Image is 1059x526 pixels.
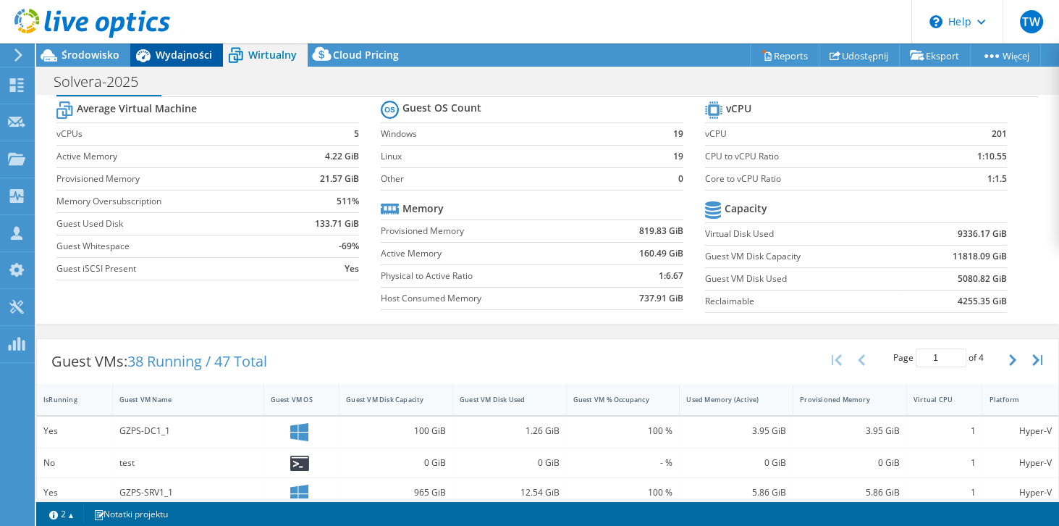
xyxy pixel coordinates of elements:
[460,395,542,404] div: Guest VM Disk Used
[958,294,1007,309] b: 4255.35 GiB
[320,172,359,186] b: 21.57 GiB
[56,262,287,276] label: Guest iSCSI Present
[381,269,595,283] label: Physical to Active Ratio
[354,127,359,141] b: 5
[686,455,786,471] div: 0 GiB
[315,217,359,231] b: 133.71 GiB
[402,201,444,216] b: Memory
[705,127,928,141] label: vCPU
[248,48,297,62] span: Wirtualny
[402,101,481,115] b: Guest OS Count
[705,149,928,164] label: CPU to vCPU Ratio
[119,423,257,439] div: GZPS-DC1_1
[460,485,560,501] div: 12.54 GiB
[83,505,178,523] a: Notatki projektu
[381,127,655,141] label: Windows
[1020,10,1043,33] span: TW
[39,505,84,523] a: 2
[333,48,399,62] span: Cloud Pricing
[819,44,900,67] a: Udostępnij
[43,423,106,439] div: Yes
[325,149,359,164] b: 4.22 GiB
[339,239,359,254] b: -69%
[705,272,903,286] label: Guest VM Disk Used
[659,269,683,283] b: 1:6.67
[705,172,928,186] label: Core to vCPU Ratio
[750,44,819,67] a: Reports
[800,485,900,501] div: 5.86 GiB
[56,172,287,186] label: Provisioned Memory
[800,395,882,404] div: Provisioned Memory
[800,455,900,471] div: 0 GiB
[127,351,267,371] span: 38 Running / 47 Total
[47,74,161,90] h1: Solvera-2025
[914,485,976,501] div: 1
[800,423,900,439] div: 3.95 GiB
[958,272,1007,286] b: 5080.82 GiB
[346,395,429,404] div: Guest VM Disk Capacity
[119,455,257,471] div: test
[37,339,282,384] div: Guest VMs:
[914,455,976,471] div: 1
[460,423,560,439] div: 1.26 GiB
[958,227,1007,241] b: 9336.17 GiB
[381,172,655,186] label: Other
[381,246,595,261] label: Active Memory
[725,201,767,216] b: Capacity
[686,423,786,439] div: 3.95 GiB
[989,485,1052,501] div: Hyper-V
[573,395,656,404] div: Guest VM % Occupancy
[639,246,683,261] b: 160.49 GiB
[381,291,595,306] label: Host Consumed Memory
[914,395,958,404] div: Virtual CPU
[43,455,106,471] div: No
[43,485,106,501] div: Yes
[337,194,359,209] b: 511%
[992,127,1007,141] b: 201
[989,395,1034,404] div: Platform
[705,227,903,241] label: Virtual Disk Used
[989,423,1052,439] div: Hyper-V
[56,239,287,254] label: Guest Whitespace
[56,127,287,141] label: vCPUs
[56,194,287,209] label: Memory Oversubscription
[893,348,984,367] span: Page of
[726,101,751,116] b: vCPU
[916,348,966,367] input: jump to page
[639,291,683,306] b: 737.91 GiB
[573,455,673,471] div: - %
[987,172,1007,186] b: 1:1.5
[686,485,786,501] div: 5.86 GiB
[156,48,212,62] span: Wydajności
[62,48,119,62] span: Środowisko
[953,249,1007,264] b: 11818.09 GiB
[573,423,673,439] div: 100 %
[573,485,673,501] div: 100 %
[673,127,683,141] b: 19
[77,101,197,116] b: Average Virtual Machine
[271,395,316,404] div: Guest VM OS
[705,249,903,264] label: Guest VM Disk Capacity
[977,149,1007,164] b: 1:10.55
[989,455,1052,471] div: Hyper-V
[381,224,595,238] label: Provisioned Memory
[639,224,683,238] b: 819.83 GiB
[929,15,942,28] svg: \n
[56,217,287,231] label: Guest Used Disk
[119,485,257,501] div: GZPS-SRV1_1
[345,262,359,276] b: Yes
[899,44,971,67] a: Eksport
[970,44,1041,67] a: Więcej
[460,455,560,471] div: 0 GiB
[346,485,446,501] div: 965 GiB
[979,351,984,364] span: 4
[686,395,769,404] div: Used Memory (Active)
[705,294,903,309] label: Reclaimable
[673,149,683,164] b: 19
[914,423,976,439] div: 1
[346,423,446,439] div: 100 GiB
[43,395,88,404] div: IsRunning
[119,395,240,404] div: Guest VM Name
[381,149,655,164] label: Linux
[678,172,683,186] b: 0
